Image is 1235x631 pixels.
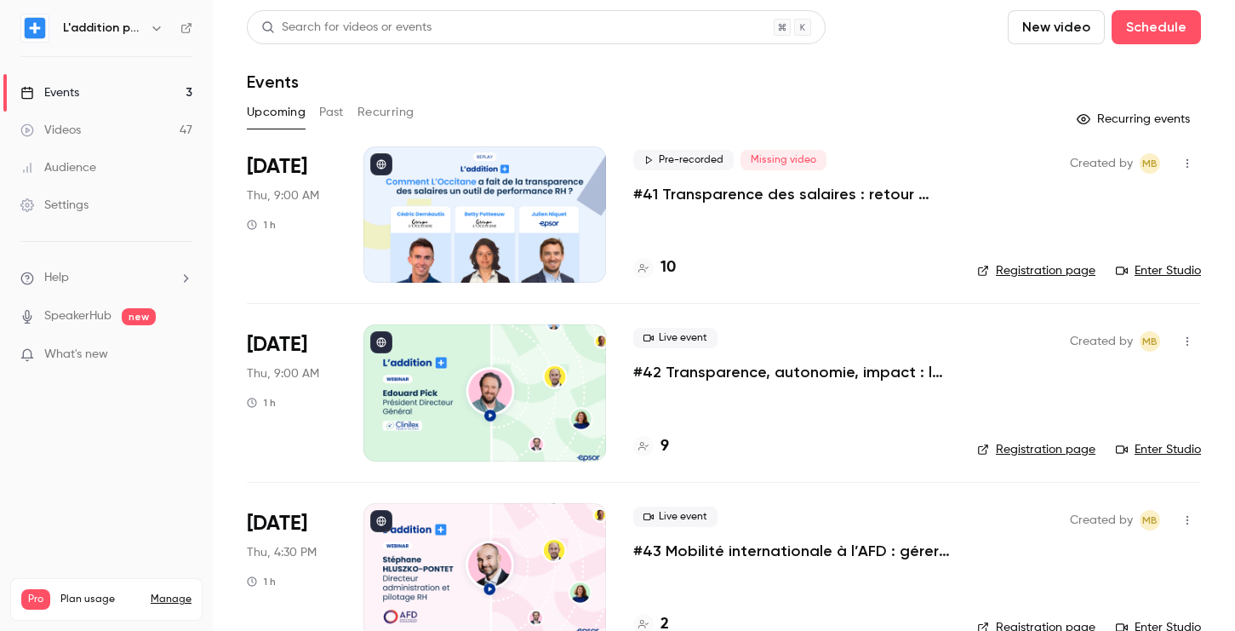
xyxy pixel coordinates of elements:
[633,507,718,527] span: Live event
[1142,510,1158,531] span: MB
[247,544,317,561] span: Thu, 4:30 PM
[740,150,826,170] span: Missing video
[247,187,319,204] span: Thu, 9:00 AM
[20,159,96,176] div: Audience
[660,256,676,279] h4: 10
[1070,331,1133,352] span: Created by
[1116,441,1201,458] a: Enter Studio
[633,184,950,204] a: #41 Transparence des salaires : retour d'expérience de L'Occitane
[247,510,307,537] span: [DATE]
[63,20,143,37] h6: L'addition par Epsor
[21,14,49,42] img: L'addition par Epsor
[44,346,108,364] span: What's new
[633,150,734,170] span: Pre-recorded
[633,256,676,279] a: 10
[247,218,276,232] div: 1 h
[633,435,669,458] a: 9
[1070,510,1133,531] span: Created by
[1140,510,1160,531] span: Mylène BELLANGER
[247,99,306,126] button: Upcoming
[1142,153,1158,174] span: MB
[20,197,89,214] div: Settings
[247,324,336,461] div: Nov 6 Thu, 9:00 AM (Europe/Paris)
[977,441,1095,458] a: Registration page
[247,146,336,283] div: Oct 16 Thu, 9:00 AM (Europe/Paris)
[1116,262,1201,279] a: Enter Studio
[247,72,299,92] h1: Events
[247,365,319,382] span: Thu, 9:00 AM
[357,99,415,126] button: Recurring
[633,362,950,382] a: #42 Transparence, autonomie, impact : la recette Clinitex
[172,347,192,363] iframe: Noticeable Trigger
[247,396,276,410] div: 1 h
[1069,106,1201,133] button: Recurring events
[21,589,50,610] span: Pro
[60,593,140,606] span: Plan usage
[247,331,307,359] span: [DATE]
[261,19,432,37] div: Search for videos or events
[633,328,718,348] span: Live event
[247,575,276,588] div: 1 h
[44,269,69,287] span: Help
[660,435,669,458] h4: 9
[1140,153,1160,174] span: Mylène BELLANGER
[1070,153,1133,174] span: Created by
[44,307,111,325] a: SpeakerHub
[122,308,156,325] span: new
[20,269,192,287] li: help-dropdown-opener
[20,122,81,139] div: Videos
[1112,10,1201,44] button: Schedule
[151,593,192,606] a: Manage
[247,153,307,181] span: [DATE]
[20,84,79,101] div: Events
[1140,331,1160,352] span: Mylène BELLANGER
[319,99,344,126] button: Past
[977,262,1095,279] a: Registration page
[1008,10,1105,44] button: New video
[633,541,950,561] a: #43 Mobilité internationale à l’AFD : gérer les talents au-delà des frontières
[1142,331,1158,352] span: MB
